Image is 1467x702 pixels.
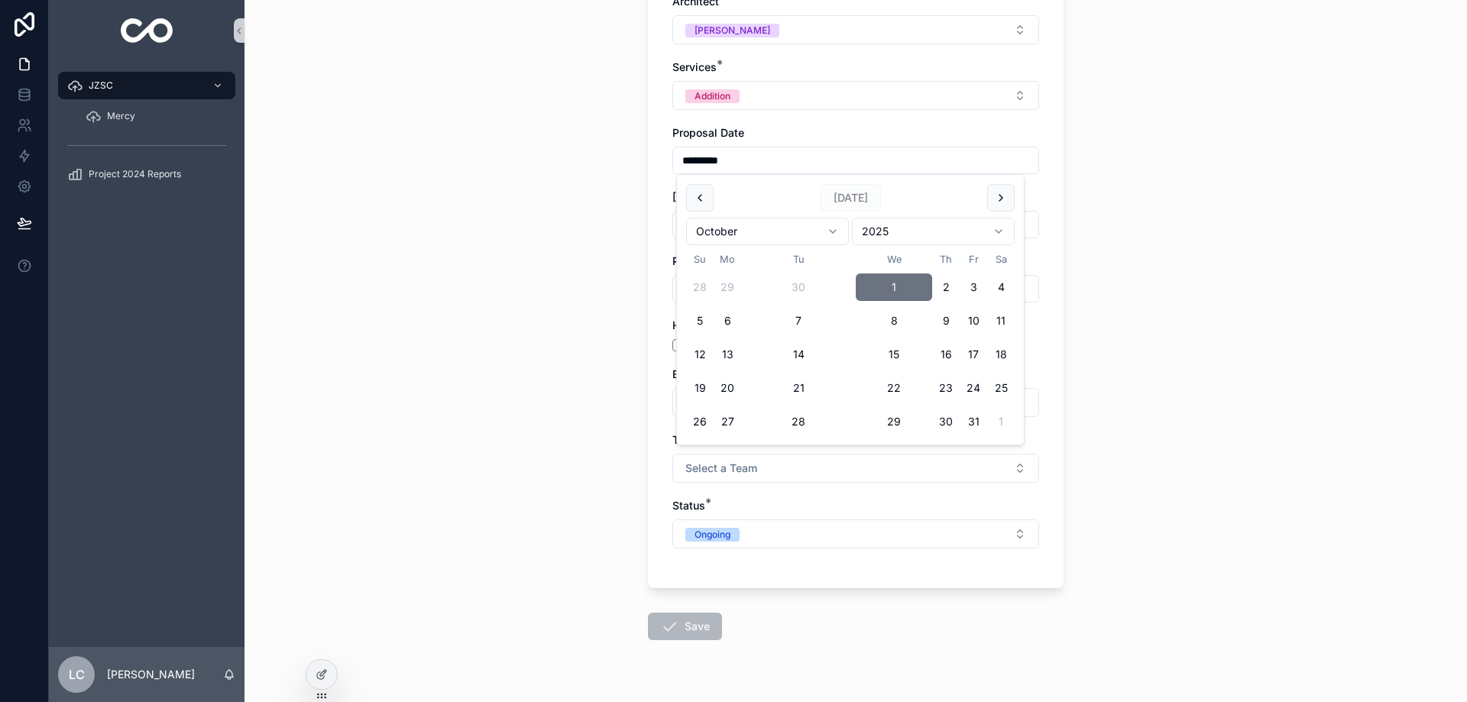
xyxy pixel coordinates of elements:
[672,454,1039,483] button: Select Button
[960,251,987,267] th: Friday
[686,251,1015,435] table: October 2025
[932,374,960,402] button: Thursday, October 23rd, 2025
[714,408,741,435] button: Monday, October 27th, 2025
[69,665,85,684] span: LC
[932,307,960,335] button: Thursday, October 9th, 2025
[714,341,741,368] button: Monday, October 13th, 2025
[960,341,987,368] button: Friday, October 17th, 2025
[672,254,698,267] span: Price
[672,519,1039,548] button: Select Button
[695,24,770,37] div: [PERSON_NAME]
[686,408,714,435] button: Sunday, October 26th, 2025
[987,251,1015,267] th: Saturday
[685,461,757,476] span: Select a Team
[672,319,705,332] span: Hourly
[672,388,1039,417] button: Select Button
[987,273,1015,301] button: Saturday, October 4th, 2025
[89,79,113,92] span: JZSC
[932,273,960,301] button: Thursday, October 2nd, 2025
[880,408,908,435] button: Wednesday, October 29th, 2025
[714,273,741,301] button: Monday, September 29th, 2025
[880,374,908,402] button: Wednesday, October 22nd, 2025
[714,307,741,335] button: Monday, October 6th, 2025
[714,374,741,402] button: Monday, October 20th, 2025
[785,273,812,301] button: Tuesday, September 30th, 2025
[987,408,1015,435] button: Saturday, November 1st, 2025
[987,307,1015,335] button: Saturday, October 11th, 2025
[672,190,760,203] span: [MEDICAL_DATA]
[960,374,987,402] button: Friday, October 24th, 2025
[785,341,812,368] button: Tuesday, October 14th, 2025
[686,307,714,335] button: Sunday, October 5th, 2025
[695,528,730,542] div: Ongoing
[932,251,960,267] th: Thursday
[686,374,714,402] button: Sunday, October 19th, 2025
[686,273,714,301] button: Sunday, September 28th, 2025
[89,168,181,180] span: Project 2024 Reports
[785,408,812,435] button: Tuesday, October 28th, 2025
[960,408,987,435] button: Friday, October 31st, 2025
[672,81,1039,110] button: Select Button
[714,251,741,267] th: Monday
[76,102,235,130] a: Mercy
[960,307,987,335] button: Friday, October 10th, 2025
[58,72,235,99] a: JZSC
[49,61,244,208] div: scrollable content
[880,273,908,301] button: Today, Wednesday, October 1st, 2025, selected
[672,15,1039,44] button: Select Button
[695,89,730,103] div: Addition
[932,408,960,435] button: Thursday, October 30th, 2025
[880,341,908,368] button: Wednesday, October 15th, 2025
[686,341,714,368] button: Sunday, October 12th, 2025
[672,433,700,446] span: Team
[672,367,717,380] span: Engineer
[785,307,812,335] button: Tuesday, October 7th, 2025
[672,60,717,73] span: Services
[856,251,932,267] th: Wednesday
[672,126,744,139] span: Proposal Date
[880,307,908,335] button: Wednesday, October 8th, 2025
[672,499,705,512] span: Status
[121,18,173,43] img: App logo
[987,374,1015,402] button: Saturday, October 25th, 2025
[960,273,987,301] button: Friday, October 3rd, 2025
[107,667,195,682] p: [PERSON_NAME]
[932,341,960,368] button: Thursday, October 16th, 2025
[785,374,812,402] button: Tuesday, October 21st, 2025
[987,341,1015,368] button: Saturday, October 18th, 2025
[741,251,856,267] th: Tuesday
[107,110,135,122] span: Mercy
[58,160,235,188] a: Project 2024 Reports
[686,251,714,267] th: Sunday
